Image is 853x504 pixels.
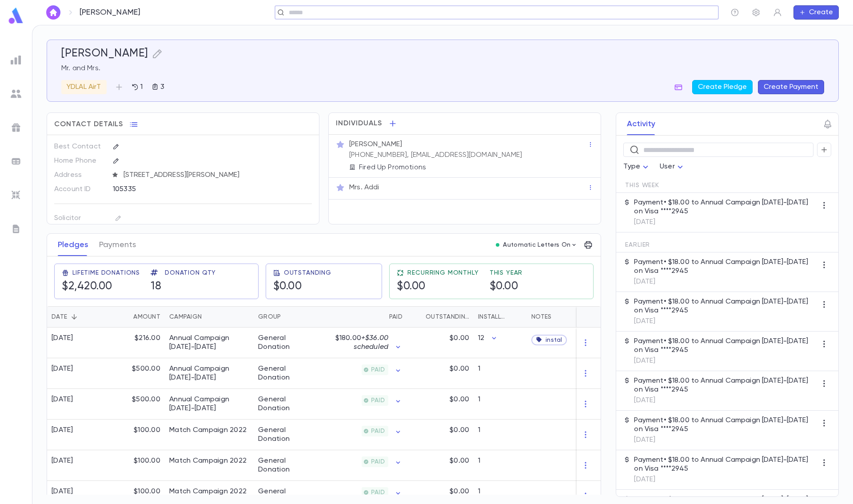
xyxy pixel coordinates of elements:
[80,8,140,17] p: [PERSON_NAME]
[508,310,522,324] button: Sort
[148,80,168,94] button: 3
[7,7,25,24] img: logo
[367,397,388,404] span: PAID
[474,420,527,450] div: 1
[120,171,313,180] span: [STREET_ADDRESS][PERSON_NAME]
[389,306,403,328] div: Paid
[47,306,107,328] div: Date
[11,88,21,99] img: students_grey.60c7aba0da46da39d6d829b817ac14fc.svg
[67,310,81,324] button: Sort
[258,395,316,413] div: General Donation
[634,396,817,405] p: [DATE]
[490,269,523,276] span: This Year
[165,306,254,328] div: Campaign
[52,306,67,328] div: Date
[11,224,21,234] img: letters_grey.7941b92b52307dd3b8a917253454ce1c.svg
[478,334,484,343] p: 12
[407,306,474,328] div: Outstanding
[169,364,249,382] div: Annual Campaign 2023-2024
[490,280,518,293] h5: $0.00
[349,183,379,192] p: Mrs. Addi
[107,450,165,481] div: $100.00
[625,182,659,189] span: This Week
[450,364,469,373] p: $0.00
[99,234,136,256] button: Payments
[67,83,101,92] p: YDLAL AirT
[107,420,165,450] div: $100.00
[61,47,148,60] h5: [PERSON_NAME]
[258,334,316,352] div: General Donation
[375,310,389,324] button: Sort
[54,140,105,154] p: Best Contact
[634,475,817,484] p: [DATE]
[758,80,824,94] button: Create Payment
[54,120,123,129] span: Contact Details
[107,389,165,420] div: $500.00
[474,306,527,328] div: Installments
[450,395,469,404] p: $0.00
[54,211,105,225] p: Solicitor
[11,55,21,65] img: reports_grey.c525e4749d1bce6a11f5fe2a8de1b229.svg
[52,334,73,343] div: [DATE]
[107,358,165,389] div: $500.00
[474,358,527,389] div: 1
[336,119,382,128] span: Individuals
[492,239,581,251] button: Automatic Letters On
[450,456,469,465] p: $0.00
[660,163,675,170] span: User
[660,158,686,176] div: User
[367,489,388,496] span: PAID
[349,140,402,149] p: [PERSON_NAME]
[281,310,295,324] button: Sort
[11,156,21,167] img: batches_grey.339ca447c9d9533ef1741baa751efc33.svg
[634,218,817,227] p: [DATE]
[126,80,148,94] button: 1
[367,428,388,435] span: PAID
[54,154,105,168] p: Home Phone
[165,269,216,276] span: Donation Qty
[107,306,165,328] div: Amount
[634,376,817,394] p: Payment • $18.00 to Annual Campaign [DATE]-[DATE] on Visa ****2945
[113,182,268,196] div: 105335
[254,306,320,328] div: Group
[325,334,388,352] p: $180.00
[258,426,316,444] div: General Donation
[284,269,331,276] span: Outstanding
[159,83,164,92] p: 3
[202,310,216,324] button: Sort
[426,306,469,328] div: Outstanding
[11,122,21,133] img: campaigns_grey.99e729a5f7ee94e3726e6486bddda8f1.svg
[623,163,640,170] span: Type
[349,151,522,160] p: [PHONE_NUMBER], [EMAIL_ADDRESS][DOMAIN_NAME]
[367,366,388,373] span: PAID
[634,337,817,355] p: Payment • $18.00 to Annual Campaign [DATE]-[DATE] on Visa ****2945
[61,80,107,94] div: YDLAL AirT
[54,182,105,196] p: Account ID
[793,5,839,20] button: Create
[634,258,817,276] p: Payment • $18.00 to Annual Campaign [DATE]-[DATE] on Visa ****2945
[52,364,73,373] div: [DATE]
[52,456,73,465] div: [DATE]
[634,277,817,286] p: [DATE]
[450,334,469,343] p: $0.00
[359,163,426,172] p: Fired Up Promotions
[634,436,817,444] p: [DATE]
[450,487,469,496] p: $0.00
[169,395,249,413] div: Annual Campaign 2023-2024
[169,426,247,435] div: Match Campaign 2022
[258,306,281,328] div: Group
[627,113,655,135] button: Activity
[169,487,247,496] div: Match Campaign 2022
[52,426,73,435] div: [DATE]
[107,328,165,358] div: $216.00
[273,280,302,293] h5: $0.00
[531,306,551,328] div: Notes
[503,241,570,248] p: Automatic Letters On
[11,190,21,200] img: imports_grey.530a8a0e642e233f2baf0ef88e8c9fcb.svg
[692,80,753,94] button: Create Pledge
[634,356,817,365] p: [DATE]
[133,306,160,328] div: Amount
[72,269,140,276] span: Lifetime Donations
[48,9,59,16] img: home_white.a664292cf8c1dea59945f0da9f25487c.svg
[61,64,824,73] p: Mr. and Mrs.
